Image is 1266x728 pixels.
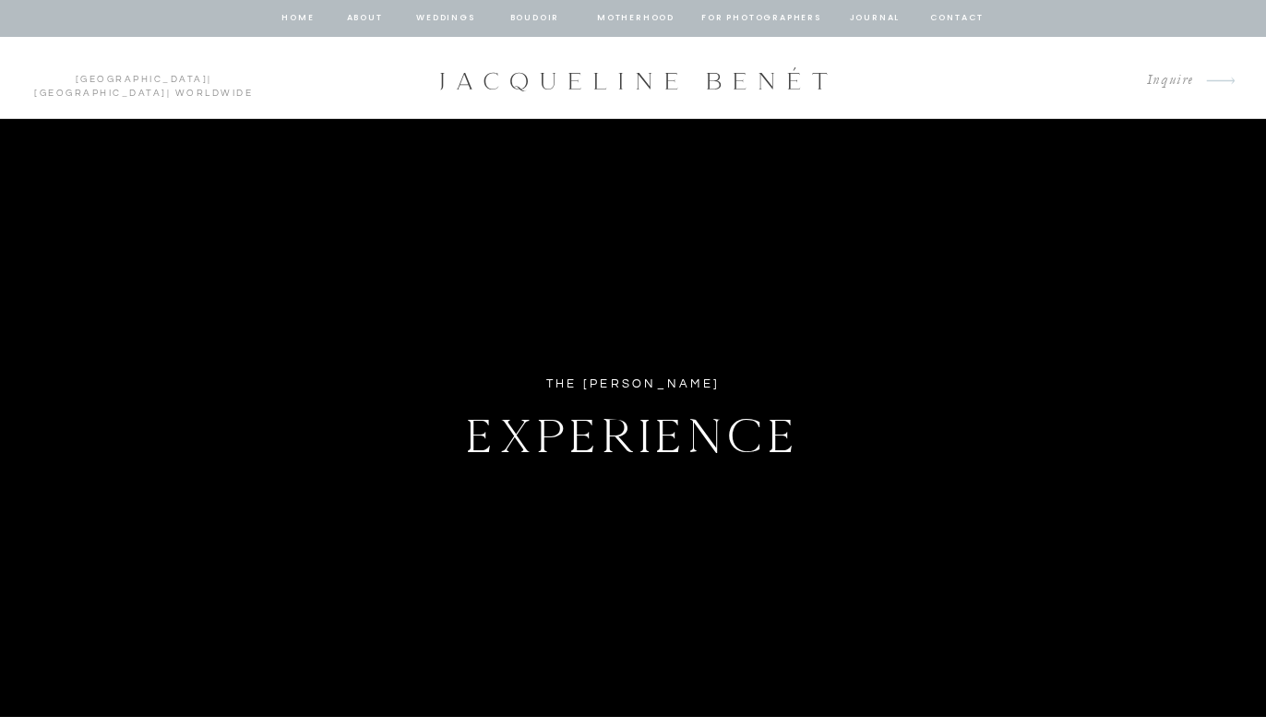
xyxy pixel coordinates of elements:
[597,10,674,27] a: Motherhood
[846,10,903,27] a: journal
[927,10,986,27] a: contact
[701,10,821,27] a: for photographers
[345,10,384,27] a: about
[34,89,167,98] a: [GEOGRAPHIC_DATA]
[1132,68,1194,93] a: Inquire
[281,10,316,27] a: home
[508,10,561,27] a: BOUDOIR
[76,75,209,84] a: [GEOGRAPHIC_DATA]
[414,10,477,27] a: Weddings
[26,73,261,84] p: | | Worldwide
[483,374,783,395] div: The [PERSON_NAME]
[367,399,899,463] h1: Experience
